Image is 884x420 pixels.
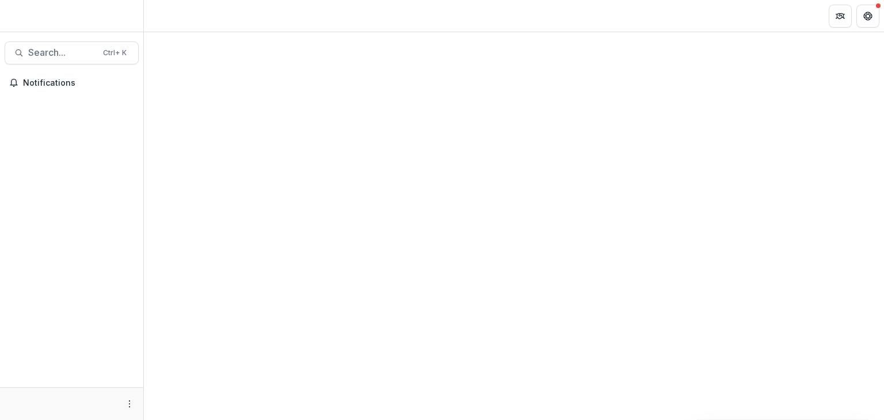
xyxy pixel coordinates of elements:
button: Search... [5,41,139,64]
div: Ctrl + K [101,47,129,59]
button: Partners [829,5,852,28]
button: Notifications [5,74,139,92]
span: Notifications [23,78,134,88]
nav: breadcrumb [148,7,197,24]
span: Search... [28,47,96,58]
button: Get Help [856,5,879,28]
button: More [123,397,136,411]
